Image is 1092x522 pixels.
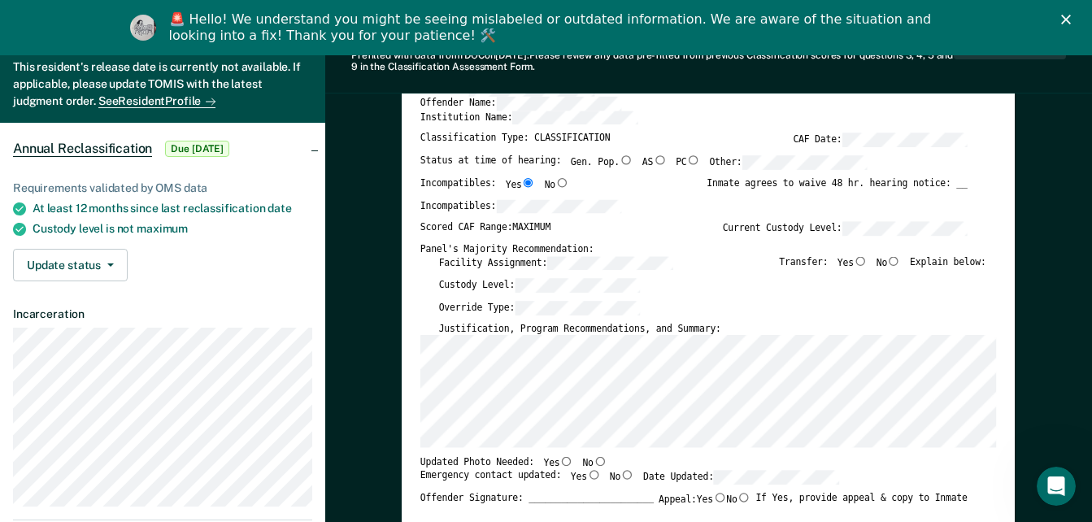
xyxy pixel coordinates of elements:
[723,221,968,235] label: Current Custody Level:
[687,155,701,164] input: PC
[420,155,868,178] div: Status at time of hearing:
[842,133,968,146] input: CAF Date:
[439,256,673,270] label: Facility Assignment:
[780,256,986,279] div: Transfer: Explain below:
[420,96,622,110] label: Offender Name:
[583,457,607,470] label: No
[707,177,968,198] div: Inmate agrees to waive 48 hr. hearing notice: __
[268,202,291,215] span: date
[420,177,569,198] div: Incompatibles:
[877,256,901,270] label: No
[544,457,574,470] label: Yes
[497,199,622,213] input: Incompatibles:
[571,155,633,169] label: Gen. Pop.
[420,457,607,470] div: Updated Photo Needed:
[13,307,312,321] dt: Incarceration
[742,155,868,169] input: Other:
[515,278,640,292] input: Custody Level:
[545,177,569,190] label: No
[13,181,312,195] div: Requirements validated by OMS data
[659,492,750,513] label: Appeal:
[506,177,536,190] label: Yes
[513,111,638,124] input: Institution Name:
[854,256,868,265] input: Yes
[137,222,188,235] span: maximum
[515,301,640,315] input: Override Type:
[169,11,937,44] div: 🚨 Hello! We understand you might be seeing mislabeled or outdated information. We are aware of th...
[130,15,156,41] img: Profile image for Kim
[842,221,968,235] input: Current Custody Level:
[439,278,641,292] label: Custody Level:
[737,492,751,501] input: No
[594,457,607,466] input: No
[13,141,152,157] span: Annual Reclassification
[351,50,954,73] div: Prefilled with data from TDOC on [DATE] . Please review any data pre-filled from previous Classif...
[642,155,667,169] label: AS
[620,155,633,164] input: Gen. Pop.
[165,141,229,157] span: Due [DATE]
[676,155,700,169] label: PC
[560,457,574,466] input: Yes
[420,199,622,213] label: Incompatibles:
[439,301,641,315] label: Override Type:
[714,470,839,484] input: Date Updated:
[654,155,668,164] input: AS
[420,244,968,256] div: Panel's Majority Recommendation:
[837,256,868,270] label: Yes
[33,202,312,215] div: At least 12 months since last reclassification
[13,249,128,281] button: Update status
[1061,15,1077,24] div: Close
[497,96,622,110] input: Offender Name:
[522,177,536,186] input: Yes
[1037,467,1076,506] iframe: Intercom live chat
[697,492,727,505] label: Yes
[555,177,569,186] input: No
[33,222,312,236] div: Custody level is not
[439,323,721,335] label: Justification, Program Recommendations, and Summary:
[587,470,601,479] input: Yes
[420,492,968,521] div: Offender Signature: _______________________ If Yes, provide appeal & copy to Inmate
[887,256,901,265] input: No
[420,470,839,493] div: Emergency contact updated:
[710,155,868,169] label: Other:
[610,470,634,484] label: No
[98,94,215,108] a: SeeResidentProfile
[727,492,751,505] label: No
[420,111,638,124] label: Institution Name:
[547,256,672,270] input: Facility Assignment:
[643,470,839,484] label: Date Updated:
[794,133,968,146] label: CAF Date:
[620,470,634,479] input: No
[713,492,727,501] input: Yes
[571,470,601,484] label: Yes
[420,133,611,146] label: Classification Type: CLASSIFICATION
[420,221,550,235] label: Scored CAF Range: MAXIMUM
